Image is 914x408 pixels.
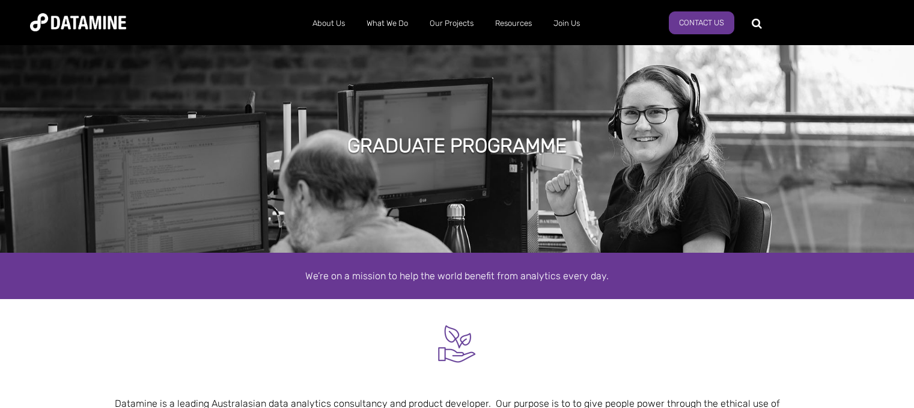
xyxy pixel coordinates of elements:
[30,13,126,31] img: Datamine
[115,268,800,284] div: We’re on a mission to help the world benefit from analytics every day.
[347,132,567,159] h1: GRADUATE Programme
[419,8,484,39] a: Our Projects
[302,8,356,39] a: About Us
[484,8,543,39] a: Resources
[543,8,591,39] a: Join Us
[669,11,734,34] a: Contact Us
[434,321,480,366] img: Mentor
[356,8,419,39] a: What We Do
